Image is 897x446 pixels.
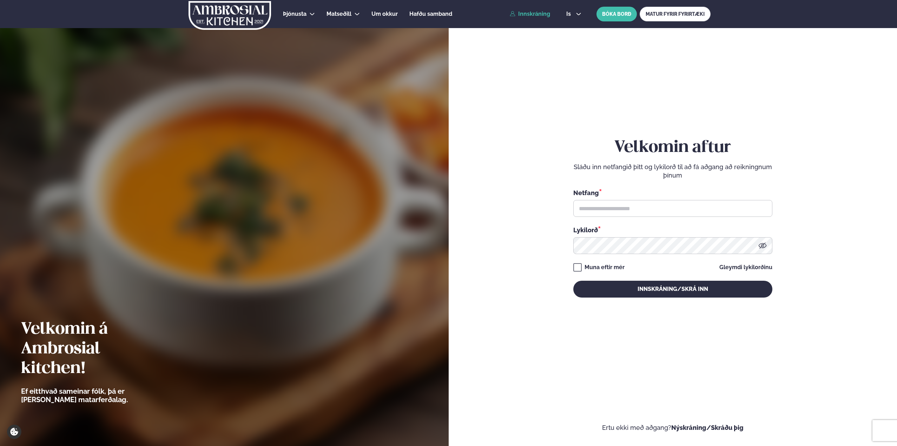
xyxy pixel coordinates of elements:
[671,424,744,431] a: Nýskráning/Skráðu þig
[573,138,772,158] h2: Velkomin aftur
[561,11,587,17] button: is
[7,425,21,439] a: Cookie settings
[409,10,452,18] a: Hafðu samband
[566,11,573,17] span: is
[188,1,272,30] img: logo
[283,10,306,18] a: Þjónusta
[283,11,306,17] span: Þjónusta
[573,281,772,298] button: Innskráning/Skrá inn
[371,11,398,17] span: Um okkur
[371,10,398,18] a: Um okkur
[21,387,167,404] p: Ef eitthvað sameinar fólk, þá er [PERSON_NAME] matarferðalag.
[573,225,772,234] div: Lykilorð
[719,265,772,270] a: Gleymdi lykilorðinu
[21,320,167,379] h2: Velkomin á Ambrosial kitchen!
[573,188,772,197] div: Netfang
[596,7,637,21] button: BÓKA BORÐ
[327,10,351,18] a: Matseðill
[510,11,550,17] a: Innskráning
[640,7,711,21] a: MATUR FYRIR FYRIRTÆKI
[573,163,772,180] p: Sláðu inn netfangið þitt og lykilorð til að fá aðgang að reikningnum þínum
[327,11,351,17] span: Matseðill
[470,424,876,432] p: Ertu ekki með aðgang?
[409,11,452,17] span: Hafðu samband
